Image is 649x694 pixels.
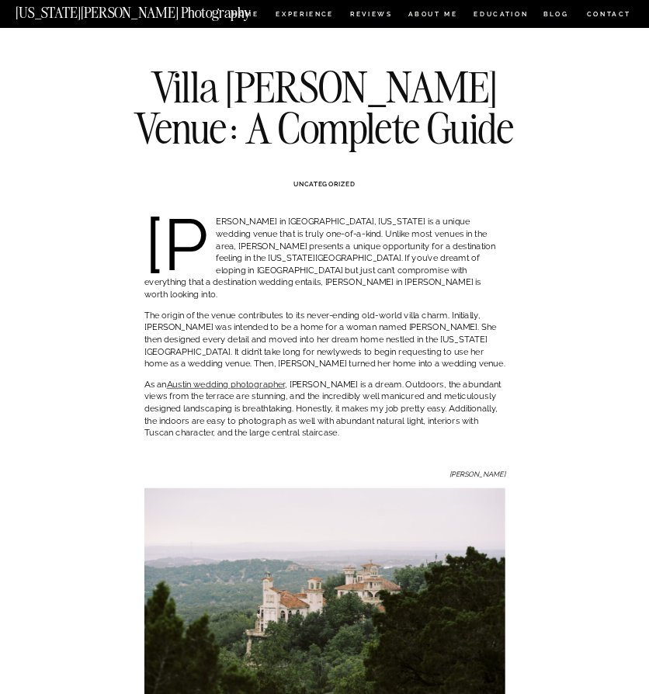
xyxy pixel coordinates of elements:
a: REVIEWS [350,11,390,20]
a: HOME [230,11,261,20]
a: Experience [276,11,332,20]
a: CONTACT [586,8,631,19]
a: BLOG [543,11,568,20]
a: Austin wedding photographer [167,379,286,389]
p: The origin of the venue contributes to its never-ending old-world villa charm. Initially, [PERSON... [144,310,505,370]
h1: Villa [PERSON_NAME] Venue: A Complete Guide [128,67,521,148]
a: Uncategorized [293,181,356,189]
em: [PERSON_NAME] [449,470,505,477]
p: As an , [PERSON_NAME] is a dream. Outdoors, the abundant views from the terrace are stunning, and... [144,379,505,439]
a: [US_STATE][PERSON_NAME] Photography [16,5,287,15]
p: [PERSON_NAME] in [GEOGRAPHIC_DATA], [US_STATE] is a unique wedding venue that is truly one-of-a-k... [144,216,505,300]
a: ABOUT ME [408,11,457,20]
a: EDUCATION [473,11,529,20]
